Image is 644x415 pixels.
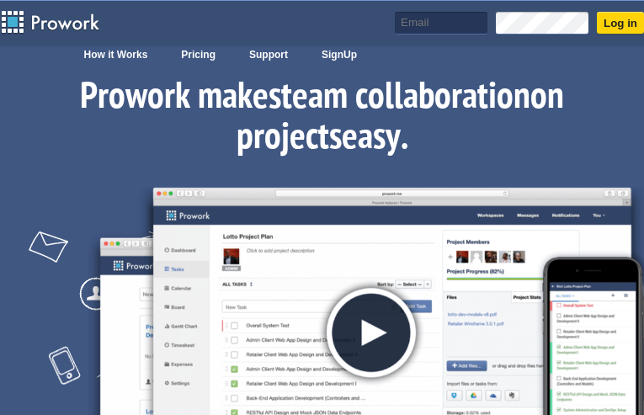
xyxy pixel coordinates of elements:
[281,74,530,123] span: team collaboration
[342,114,401,163] span: easy
[313,45,365,68] a: SignUp
[395,12,487,35] input: Email
[76,45,157,68] a: How it Works
[597,12,644,34] input: Log in
[241,45,296,68] a: Support
[173,45,224,68] a: Pricing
